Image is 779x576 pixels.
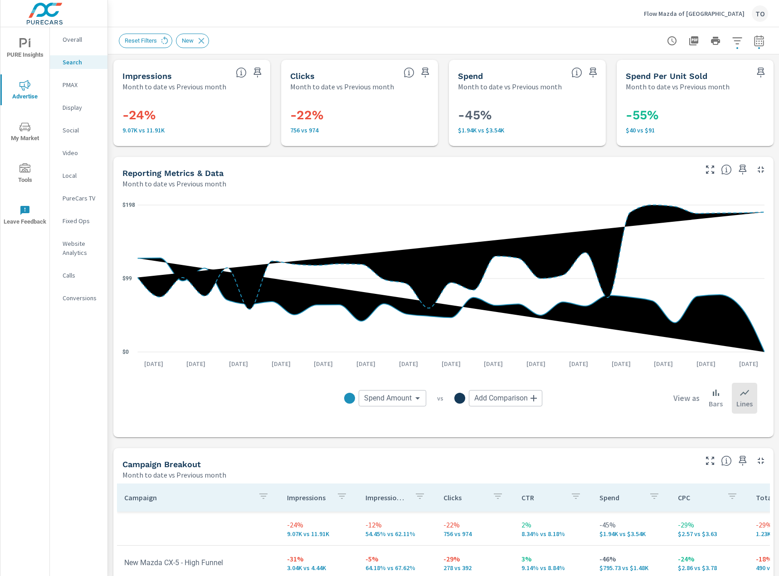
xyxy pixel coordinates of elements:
[736,398,753,409] p: Lines
[124,493,251,502] p: Campaign
[703,454,717,468] button: Make Fullscreen
[721,164,732,175] span: Understand Search data over time and see how metrics compare to each other.
[290,127,429,134] p: 756 vs 974
[458,107,597,123] h3: -45%
[290,107,429,123] h3: -22%
[287,564,351,571] p: 3.04K vs 4.44K
[563,359,594,368] p: [DATE]
[644,10,745,18] p: Flow Mazda of [GEOGRAPHIC_DATA]
[122,202,135,208] text: $198
[678,564,741,571] p: $2.86 vs $3.78
[735,454,750,468] span: Save this to your personalized report
[0,27,49,236] div: nav menu
[571,67,582,78] span: The amount of money spent on advertising during the period.
[365,564,429,571] p: 64.18% vs 67.62%
[678,530,741,537] p: $2.57 vs $3.63
[599,530,663,537] p: $1,941.90 vs $3,538.87
[443,493,485,502] p: Clicks
[3,205,47,227] span: Leave Feedback
[365,553,429,564] p: -5%
[750,32,768,50] button: Select Date Range
[287,493,329,502] p: Impressions
[50,33,107,46] div: Overall
[599,493,641,502] p: Spend
[359,390,426,406] div: Spend Amount
[290,71,315,81] h5: Clicks
[63,80,100,89] p: PMAX
[626,81,730,92] p: Month to date vs Previous month
[138,359,170,368] p: [DATE]
[520,359,552,368] p: [DATE]
[50,101,107,114] div: Display
[3,80,47,102] span: Advertise
[122,168,224,178] h5: Reporting Metrics & Data
[50,146,107,160] div: Video
[50,214,107,228] div: Fixed Ops
[290,81,394,92] p: Month to date vs Previous month
[690,359,722,368] p: [DATE]
[521,493,563,502] p: CTR
[63,171,100,180] p: Local
[754,454,768,468] button: Minimize Widget
[474,394,528,403] span: Add Comparison
[117,551,280,574] td: New Mazda CX-5 - High Funnel
[50,268,107,282] div: Calls
[176,34,209,48] div: New
[458,127,597,134] p: $1,942 vs $3,539
[648,359,679,368] p: [DATE]
[733,359,764,368] p: [DATE]
[307,359,339,368] p: [DATE]
[626,107,764,123] h3: -55%
[393,359,424,368] p: [DATE]
[521,553,585,564] p: 3%
[626,71,707,81] h5: Spend Per Unit Sold
[63,58,100,67] p: Search
[599,564,663,571] p: $795.73 vs $1.48K
[3,122,47,144] span: My Market
[443,519,507,530] p: -22%
[63,126,100,135] p: Social
[119,37,162,44] span: Reset Filters
[122,178,226,189] p: Month to date vs Previous month
[599,553,663,564] p: -46%
[458,71,483,81] h5: Spend
[586,65,600,80] span: Save this to your personalized report
[703,162,717,177] button: Make Fullscreen
[685,32,703,50] button: "Export Report to PDF"
[754,65,768,80] span: Save this to your personalized report
[236,67,247,78] span: The number of times an ad was shown on your behalf.
[404,67,414,78] span: The number of times an ad was clicked by a consumer.
[122,107,261,123] h3: -24%
[63,35,100,44] p: Overall
[63,216,100,225] p: Fixed Ops
[50,169,107,182] div: Local
[721,455,732,466] span: This is a summary of Search performance results by campaign. Each column can be sorted.
[50,191,107,205] div: PureCars TV
[678,553,741,564] p: -24%
[63,239,100,257] p: Website Analytics
[521,530,585,537] p: 8.34% vs 8.18%
[265,359,297,368] p: [DATE]
[3,38,47,60] span: PURE Insights
[63,271,100,280] p: Calls
[626,127,764,134] p: $40 vs $91
[122,127,261,134] p: 9,070 vs 11,905
[176,37,199,44] span: New
[477,359,509,368] p: [DATE]
[287,553,351,564] p: -31%
[50,237,107,259] div: Website Analytics
[180,359,212,368] p: [DATE]
[63,194,100,203] p: PureCars TV
[365,519,429,530] p: -12%
[469,390,542,406] div: Add Comparison
[50,78,107,92] div: PMAX
[250,65,265,80] span: Save this to your personalized report
[605,359,637,368] p: [DATE]
[709,398,723,409] p: Bars
[63,293,100,303] p: Conversions
[122,71,172,81] h5: Impressions
[223,359,254,368] p: [DATE]
[728,32,746,50] button: Apply Filters
[287,519,351,530] p: -24%
[443,530,507,537] p: 756 vs 974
